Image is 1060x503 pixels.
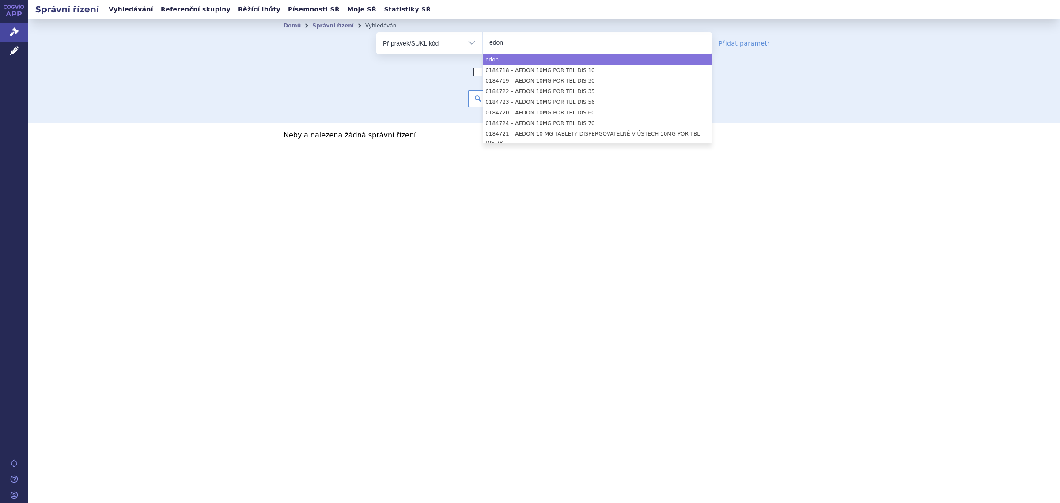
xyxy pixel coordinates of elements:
li: edon [483,54,712,65]
a: Běžící lhůty [235,4,283,15]
li: 0184721 – AEDON 10 MG TABLETY DISPERGOVATELNÉ V ÚSTECH 10MG POR TBL DIS 28 [483,129,712,148]
a: Moje SŘ [344,4,379,15]
a: Domů [284,23,301,29]
button: Hledat [468,90,518,107]
label: Zahrnout [DEMOGRAPHIC_DATA] přípravky [473,68,615,76]
li: 0184719 – AEDON 10MG POR TBL DIS 30 [483,76,712,86]
a: Přidat parametr [719,39,770,48]
li: Vyhledávání [365,19,409,32]
a: Písemnosti SŘ [285,4,342,15]
li: 0184718 – AEDON 10MG POR TBL DIS 10 [483,65,712,76]
li: 0184723 – AEDON 10MG POR TBL DIS 56 [483,97,712,107]
li: 0184722 – AEDON 10MG POR TBL DIS 35 [483,86,712,97]
li: 0184724 – AEDON 10MG POR TBL DIS 70 [483,118,712,129]
a: Vyhledávání [106,4,156,15]
p: Nebyla nalezena žádná správní řízení. [284,132,805,139]
a: Statistiky SŘ [381,4,433,15]
li: 0184720 – AEDON 10MG POR TBL DIS 60 [483,107,712,118]
a: Referenční skupiny [158,4,233,15]
h2: Správní řízení [28,3,106,15]
a: Správní řízení [312,23,354,29]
